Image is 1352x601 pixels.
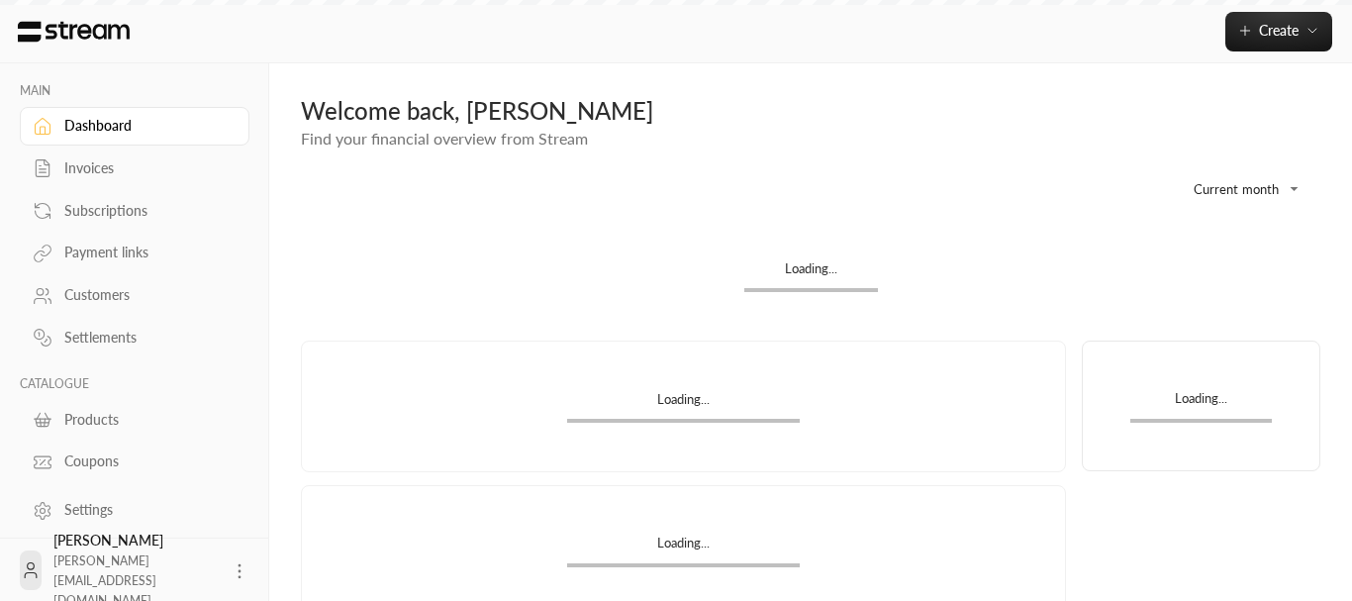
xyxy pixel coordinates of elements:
div: Coupons [64,451,225,471]
div: Payment links [64,243,225,262]
div: Settlements [64,328,225,348]
a: Payment links [20,234,249,272]
a: Coupons [20,443,249,481]
a: Customers [20,276,249,315]
a: Settings [20,491,249,530]
div: Subscriptions [64,201,225,221]
button: Create [1225,12,1332,51]
a: Settlements [20,319,249,357]
div: Loading... [567,390,800,419]
a: Invoices [20,150,249,188]
div: Loading... [567,534,800,562]
img: Logo [16,21,132,43]
span: Create [1259,22,1299,39]
div: Invoices [64,158,225,178]
span: Find your financial overview from Stream [301,129,588,148]
div: Current month [1162,163,1310,215]
div: Loading... [744,259,878,288]
div: Customers [64,285,225,305]
a: Subscriptions [20,191,249,230]
div: Products [64,410,225,430]
div: Settings [64,500,225,520]
a: Dashboard [20,107,249,146]
p: CATALOGUE [20,376,249,392]
a: Products [20,400,249,439]
div: Dashboard [64,116,225,136]
div: Welcome back, [PERSON_NAME] [301,95,1320,127]
div: Loading... [1130,389,1272,418]
p: MAIN [20,83,249,99]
